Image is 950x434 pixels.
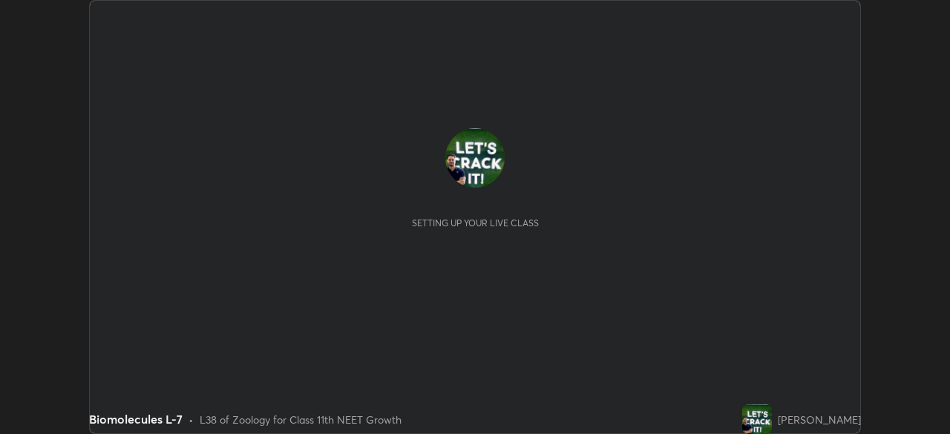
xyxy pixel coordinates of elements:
div: • [189,412,194,427]
div: Biomolecules L-7 [89,410,183,428]
div: L38 of Zoology for Class 11th NEET Growth [200,412,402,427]
div: [PERSON_NAME] [778,412,861,427]
img: 02a0221ee3ad4557875c09baae15909e.jpg [742,404,772,434]
div: Setting up your live class [412,217,539,228]
img: 02a0221ee3ad4557875c09baae15909e.jpg [445,128,505,188]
